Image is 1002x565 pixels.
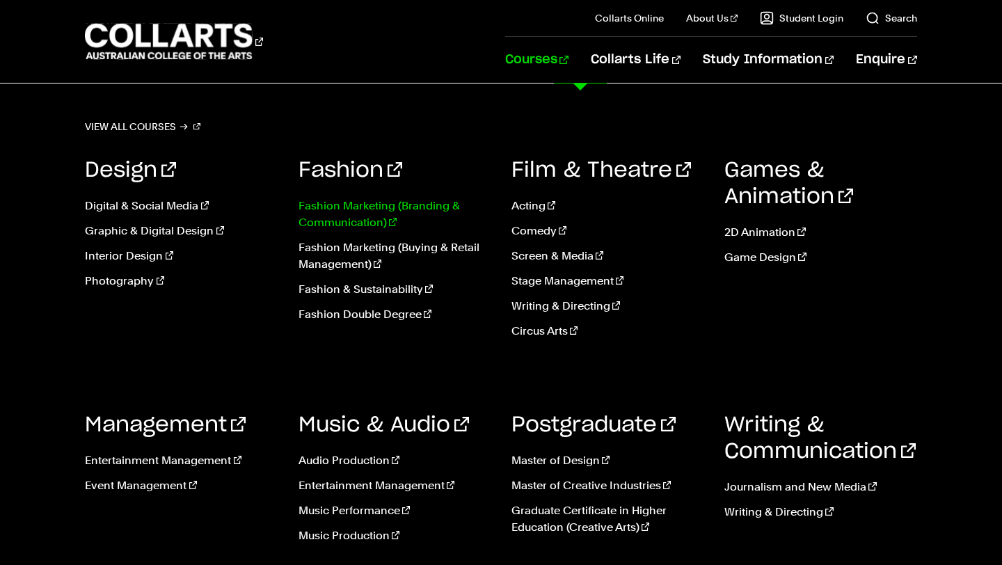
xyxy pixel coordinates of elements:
[85,273,277,289] a: Photography
[85,22,263,61] div: Go to homepage
[299,502,491,519] a: Music Performance
[85,415,246,436] a: Management
[724,160,853,207] a: Games & Animation
[866,11,917,25] a: Search
[724,249,916,266] a: Game Design
[511,323,703,340] a: Circus Arts
[299,198,491,231] a: Fashion Marketing (Branding & Communication)
[85,198,277,214] a: Digital & Social Media
[511,160,691,181] a: Film & Theatre
[511,248,703,264] a: Screen & Media
[511,298,703,315] a: Writing & Directing
[760,11,843,25] a: Student Login
[595,11,664,25] a: Collarts Online
[85,223,277,239] a: Graphic & Digital Design
[299,281,491,298] a: Fashion & Sustainability
[85,477,277,494] a: Event Management
[724,504,916,520] a: Writing & Directing
[85,117,200,136] a: View all courses
[299,306,491,323] a: Fashion Double Degree
[299,527,491,544] a: Music Production
[511,452,703,469] a: Master of Design
[299,452,491,469] a: Audio Production
[299,477,491,494] a: Entertainment Management
[511,502,703,536] a: Graduate Certificate in Higher Education (Creative Arts)
[85,248,277,264] a: Interior Design
[505,37,568,83] a: Courses
[511,198,703,214] a: Acting
[724,415,916,462] a: Writing & Communication
[85,452,277,469] a: Entertainment Management
[511,477,703,494] a: Master of Creative Industries
[591,37,681,83] a: Collarts Life
[856,37,916,83] a: Enquire
[299,239,491,273] a: Fashion Marketing (Buying & Retail Management)
[686,11,738,25] a: About Us
[703,37,834,83] a: Study Information
[511,415,676,436] a: Postgraduate
[724,224,916,241] a: 2D Animation
[724,479,916,495] a: Journalism and New Media
[299,415,469,436] a: Music & Audio
[511,223,703,239] a: Comedy
[511,273,703,289] a: Stage Management
[85,160,176,181] a: Design
[299,160,402,181] a: Fashion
